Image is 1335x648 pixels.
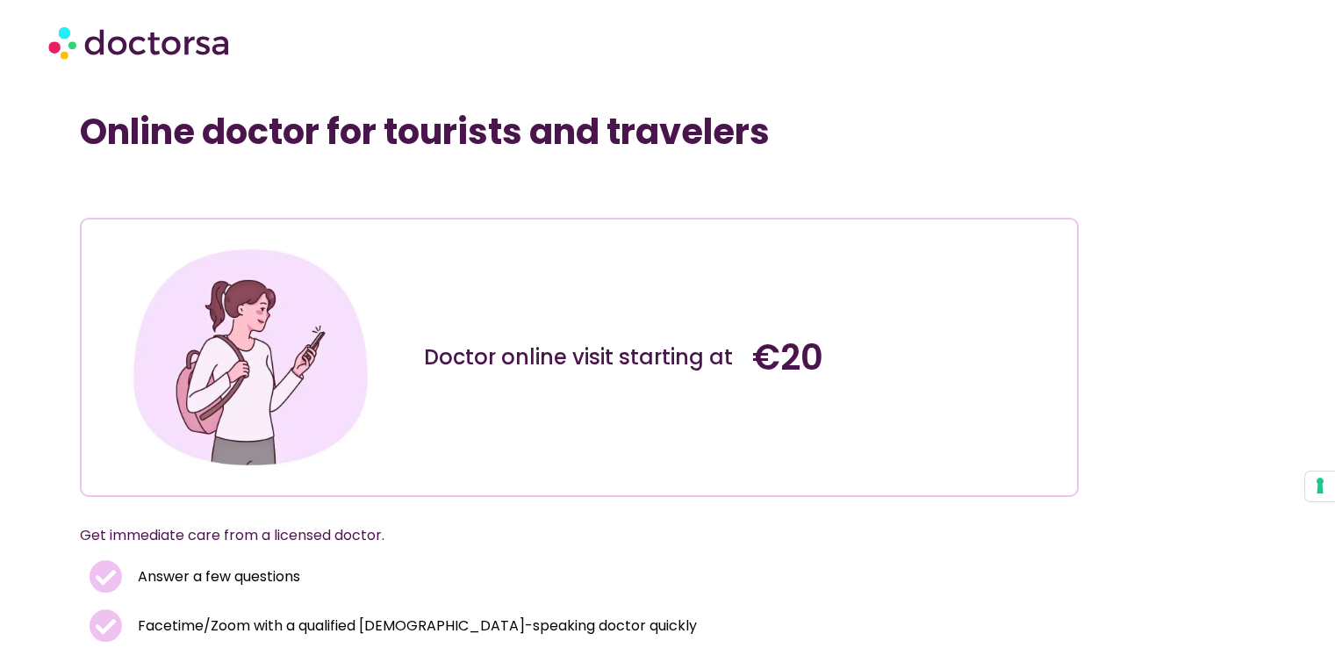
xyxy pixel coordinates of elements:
[89,179,352,200] iframe: Customer reviews powered by Trustpilot
[133,565,300,589] span: Answer a few questions
[752,336,1064,378] h4: €20
[1305,472,1335,501] button: Your consent preferences for tracking technologies
[424,343,736,371] div: Doctor online visit starting at
[80,111,1079,153] h1: Online doctor for tourists and travelers
[133,614,697,638] span: Facetime/Zoom with a qualified [DEMOGRAPHIC_DATA]-speaking doctor quickly
[80,523,1037,548] p: Get immediate care from a licensed doctor.
[126,233,376,482] img: Illustration depicting a young woman in a casual outfit, engaged with her smartphone. She has a p...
